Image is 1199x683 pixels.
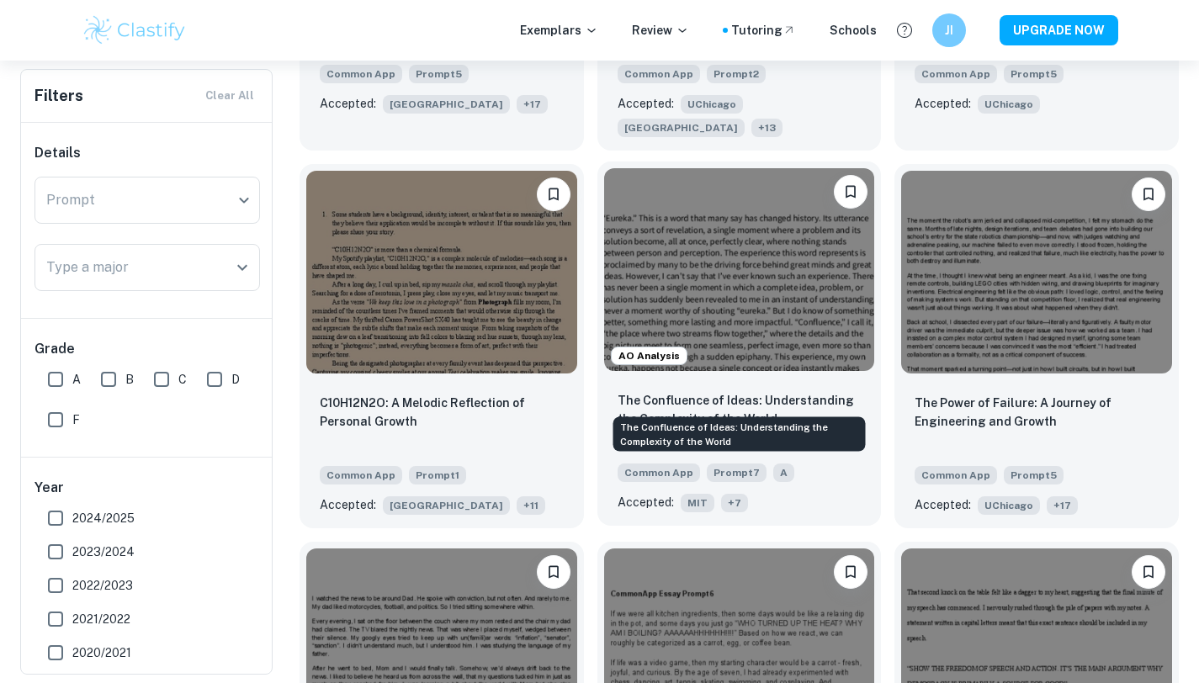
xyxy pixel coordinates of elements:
span: 2020/2021 [72,643,131,662]
p: Review [632,21,689,40]
span: + 17 [517,95,548,114]
h6: Grade [34,339,260,359]
span: MIT [681,494,714,512]
p: Accepted: [915,94,971,113]
span: UChicago [681,95,743,114]
span: C [178,370,187,389]
button: Bookmark [834,555,867,589]
span: 2024/2025 [72,509,135,527]
span: Prompt 2 [707,65,766,83]
button: JI [932,13,966,47]
span: Prompt 5 [409,65,469,83]
span: [GEOGRAPHIC_DATA] [383,95,510,114]
p: The Confluence of Ideas: Understanding the Complexity of the World [618,391,862,428]
h6: JI [939,21,958,40]
span: 2023/2024 [72,543,135,561]
img: undefined Common App example thumbnail: C10H12N2O: A Melodic Reflection of Perso [306,171,577,373]
a: Schools [830,21,877,40]
button: UPGRADE NOW [1000,15,1118,45]
button: Bookmark [834,175,867,209]
span: A [72,370,81,389]
div: The Confluence of Ideas: Understanding the Complexity of the World [613,417,866,452]
span: Common App [320,65,402,83]
button: Bookmark [537,177,570,211]
span: AO Analysis [612,348,687,363]
img: undefined Common App example thumbnail: The Confluence of Ideas: Understanding t [604,168,875,371]
h6: Details [34,143,260,163]
a: BookmarkC10H12N2O: A Melodic Reflection of Personal GrowthCommon AppPrompt1Accepted:[GEOGRAPHIC_D... [300,164,584,528]
span: Common App [915,466,997,484]
span: [GEOGRAPHIC_DATA] [618,119,745,137]
span: Common App [915,65,997,83]
span: Prompt 5 [1004,65,1064,83]
p: Accepted: [320,495,376,514]
span: 2022/2023 [72,576,133,595]
span: + 13 [751,119,783,137]
button: Bookmark [537,555,570,589]
p: Accepted: [618,493,674,511]
h6: Year [34,478,260,498]
span: Common App [618,65,700,83]
span: A [773,463,794,482]
span: Prompt 1 [409,466,466,484]
span: + 7 [721,494,748,512]
p: Accepted: [320,94,376,113]
a: BookmarkThe Power of Failure: A Journey of Engineering and GrowthCommon AppPrompt5Accepted:UChica... [894,164,1179,528]
a: Tutoring [731,21,796,40]
span: F [72,410,80,429]
span: Prompt 7 [707,463,767,482]
p: The Power of Failure: A Journey of Engineering and Growth [915,394,1159,431]
p: Accepted: [618,94,674,113]
span: 2021/2022 [72,610,130,628]
span: Prompt 5 [1004,466,1064,484]
h6: Filters [34,84,83,108]
button: Bookmark [1132,555,1165,589]
button: Open [231,256,254,279]
span: [GEOGRAPHIC_DATA] [383,496,510,515]
span: Common App [618,463,700,482]
p: Exemplars [520,21,598,40]
img: Clastify logo [82,13,188,47]
span: + 17 [1047,496,1078,515]
span: UChicago [978,95,1040,114]
p: Accepted: [915,495,971,514]
span: B [125,370,134,389]
span: UChicago [978,496,1040,515]
span: D [231,370,240,389]
button: Help and Feedback [890,16,919,45]
span: Common App [320,466,402,484]
span: + 11 [517,496,545,515]
button: Bookmark [1132,177,1165,211]
p: C10H12N2O: A Melodic Reflection of Personal Growth [320,394,564,431]
img: undefined Common App example thumbnail: The Power of Failure: A Journey of Engin [901,171,1172,373]
a: AO AnalysisBookmarkThe Confluence of Ideas: Understanding the Complexity of the WorldCommon AppPr... [597,164,882,528]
